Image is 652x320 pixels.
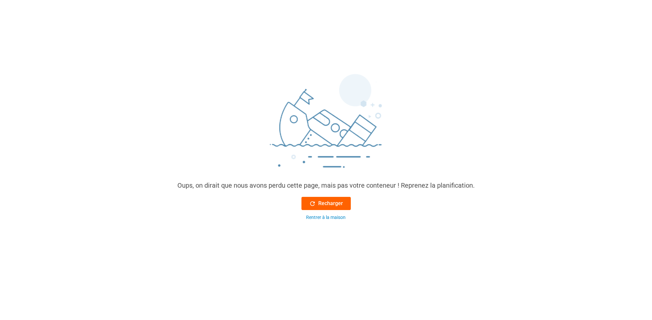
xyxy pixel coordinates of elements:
[301,197,351,210] button: Recharger
[177,181,475,189] font: Oups, on dirait que nous avons perdu cette page, mais pas votre conteneur ! Reprenez la planifica...
[227,71,425,180] img: sinking_ship.png
[301,214,351,221] button: Rentrer à la maison
[319,200,343,206] font: Recharger
[306,215,346,220] font: Rentrer à la maison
